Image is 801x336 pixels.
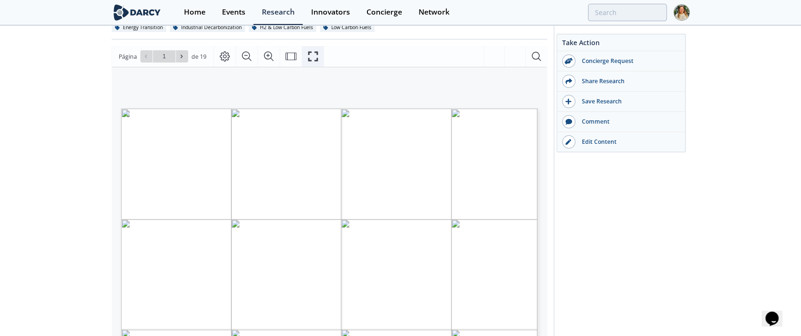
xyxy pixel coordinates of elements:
[184,8,206,16] div: Home
[588,4,667,21] input: Advanced Search
[311,8,350,16] div: Innovators
[575,97,680,106] div: Save Research
[575,117,680,126] div: Comment
[320,23,375,32] div: Low Carbon Fuels
[575,57,680,65] div: Concierge Request
[673,4,690,21] img: Profile
[170,23,245,32] div: Industrial Decarbonization
[112,4,163,21] img: logo-wide.svg
[575,138,680,146] div: Edit Content
[262,8,295,16] div: Research
[575,77,680,86] div: Share Research
[419,8,450,16] div: Network
[762,298,792,327] iframe: chat widget
[222,8,245,16] div: Events
[249,23,317,32] div: H2 & Low Carbon Fuels
[557,132,685,152] a: Edit Content
[557,38,685,51] div: Take Action
[366,8,402,16] div: Concierge
[112,23,167,32] div: Energy Transition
